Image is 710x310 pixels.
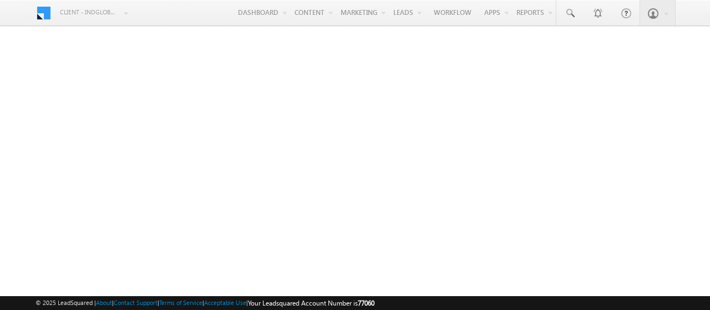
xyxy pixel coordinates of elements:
span: © 2025 LeadSquared | | | | | [35,298,374,308]
a: About [96,299,112,306]
span: Client - indglobal1 (77060) [60,7,118,18]
span: Your Leadsquared Account Number is [248,299,374,307]
a: Contact Support [114,299,158,306]
a: Terms of Service [159,299,202,306]
span: 77060 [358,299,374,307]
a: Acceptable Use [204,299,246,306]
